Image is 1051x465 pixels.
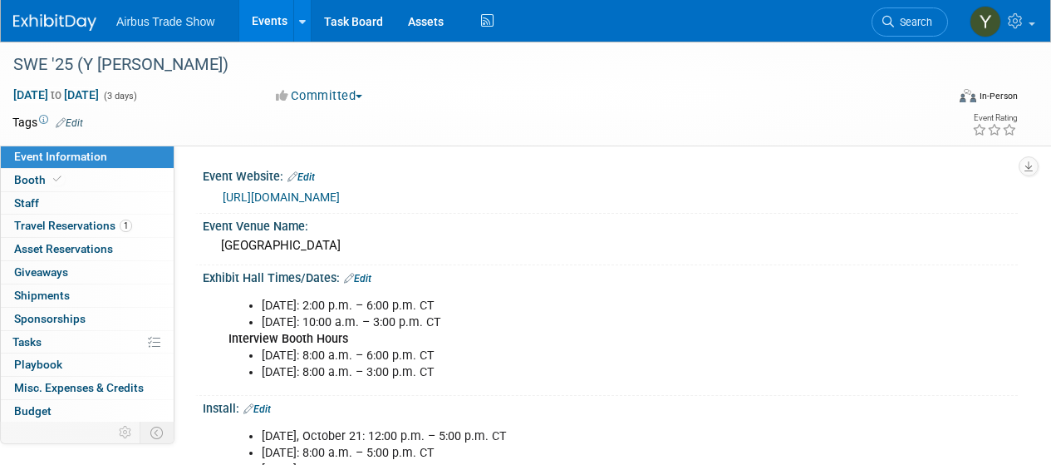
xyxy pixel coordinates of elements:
td: Tags [12,114,83,131]
a: Edit [287,171,315,183]
a: Giveaways [1,261,174,284]
li: [DATE], October 21: 12:00 p.m. – 5:00 p.m. CT [262,428,847,445]
div: Event Website: [203,164,1018,186]
div: [GEOGRAPHIC_DATA] [215,233,1005,259]
span: Booth [14,173,65,186]
b: Interview Booth Hours [228,332,348,346]
a: Travel Reservations1 [1,215,174,237]
a: Edit [243,403,271,415]
span: Event Information [14,150,107,163]
span: Staff [14,196,39,210]
span: Tasks [12,335,42,349]
li: [DATE]: 10:00 a.m. – 3:00 p.m. CT [262,314,847,331]
div: Install: [203,396,1018,418]
img: ExhibitDay [13,14,96,31]
span: (3 days) [102,91,137,101]
div: Event Rating [972,114,1017,122]
span: Travel Reservations [14,219,132,232]
a: Staff [1,192,174,215]
span: Shipments [14,289,70,302]
a: Search [872,7,948,37]
li: [DATE]: 8:00 a.m. – 5:00 p.m. CT [262,445,847,462]
span: to [48,88,64,101]
div: Event Venue Name: [203,214,1018,235]
a: Playbook [1,354,174,376]
span: Search [894,16,932,28]
a: Budget [1,400,174,423]
a: Booth [1,169,174,191]
a: Shipments [1,284,174,307]
div: Event Format [871,87,1018,111]
span: [DATE] [DATE] [12,87,100,102]
a: Event Information [1,146,174,168]
span: Playbook [14,358,62,371]
i: Booth reservation complete [53,175,61,184]
a: Misc. Expenses & Credits [1,377,174,399]
li: [DATE]: 8:00 a.m. – 3:00 p.m. CT [262,364,847,381]
span: Giveaways [14,265,68,279]
span: Budget [14,404,52,418]
button: Committed [270,87,369,105]
td: Personalize Event Tab Strip [111,422,140,443]
div: Exhibit Hall Times/Dates: [203,265,1018,287]
a: Asset Reservations [1,238,174,260]
div: SWE '25 (Y [PERSON_NAME]) [7,50,932,80]
a: Sponsorships [1,308,174,330]
a: Edit [344,273,371,284]
li: [DATE]: 2:00 p.m. – 6:00 p.m. CT [262,298,847,314]
div: In-Person [979,90,1018,102]
span: 1 [120,220,132,232]
span: Airbus Trade Show [116,15,214,28]
a: Tasks [1,331,174,354]
span: Asset Reservations [14,242,113,255]
a: Edit [56,117,83,129]
td: Toggle Event Tabs [140,422,174,443]
img: Yolanda Bauza [970,6,1001,37]
span: Sponsorships [14,312,86,325]
a: [URL][DOMAIN_NAME] [223,190,340,204]
span: Misc. Expenses & Credits [14,381,144,394]
li: [DATE]: 8:00 a.m. – 6:00 p.m. CT [262,348,847,364]
img: Format-Inperson.png [960,89,976,102]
